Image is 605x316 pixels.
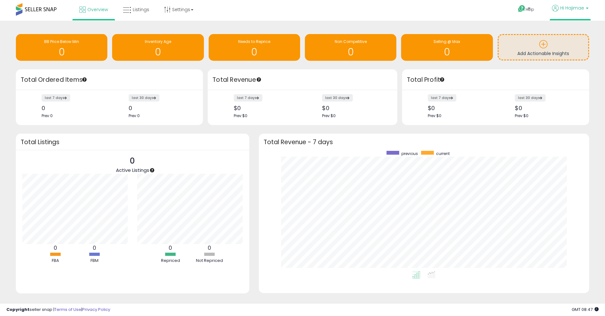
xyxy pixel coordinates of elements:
div: Tooltip anchor [256,77,262,82]
div: Not Repriced [191,258,229,264]
h1: 0 [212,47,297,57]
h3: Total Listings [21,140,245,144]
a: Selling @ Max 0 [401,34,493,61]
span: previous [401,151,418,156]
span: Overview [87,6,108,13]
div: seller snap | | [6,307,110,313]
span: Prev: 0 [129,113,140,118]
b: 0 [93,244,96,252]
div: $0 [234,105,298,111]
h3: Total Ordered Items [21,75,198,84]
span: Hi Hajimae [560,5,584,11]
span: Prev: $0 [515,113,528,118]
span: Listings [133,6,149,13]
i: Get Help [518,5,526,13]
span: BB Price Below Min [44,39,79,44]
div: FBA [37,258,75,264]
div: Tooltip anchor [439,77,445,82]
div: Tooltip anchor [82,77,87,82]
span: Inventory Age [145,39,171,44]
h3: Total Revenue - 7 days [264,140,584,144]
label: last 7 days [428,94,456,102]
h1: 0 [404,47,489,57]
span: Prev: $0 [234,113,247,118]
label: last 30 days [322,94,353,102]
a: Hi Hajimae [552,5,588,19]
b: 0 [208,244,211,252]
span: current [436,151,450,156]
span: Prev: $0 [428,113,441,118]
div: FBM [76,258,114,264]
p: 0 [116,155,149,167]
span: Active Listings [116,167,149,173]
span: 2025-08-12 08:47 GMT [572,306,599,312]
b: 0 [169,244,172,252]
div: $0 [322,105,386,111]
label: last 7 days [234,94,262,102]
h3: Total Profit [407,75,584,84]
h3: Total Revenue [212,75,393,84]
div: $0 [515,105,578,111]
strong: Copyright [6,306,30,312]
a: Needs to Reprice 0 [209,34,300,61]
label: last 7 days [42,94,70,102]
span: Prev: 0 [42,113,53,118]
div: Tooltip anchor [149,167,155,173]
div: 0 [129,105,192,111]
a: Non Competitive 0 [305,34,396,61]
h1: 0 [308,47,393,57]
span: Prev: $0 [322,113,336,118]
label: last 30 days [129,94,159,102]
span: Help [526,7,534,12]
label: last 30 days [515,94,546,102]
a: Privacy Policy [82,306,110,312]
a: Inventory Age 0 [112,34,204,61]
a: BB Price Below Min 0 [16,34,107,61]
span: Needs to Reprice [238,39,270,44]
div: 0 [42,105,105,111]
a: Add Actionable Insights [499,35,588,60]
div: $0 [428,105,491,111]
h1: 0 [19,47,104,57]
span: Add Actionable Insights [517,50,569,57]
div: Repriced [151,258,190,264]
b: 0 [54,244,57,252]
a: Terms of Use [54,306,81,312]
span: Selling @ Max [434,39,460,44]
h1: 0 [115,47,200,57]
span: Non Competitive [335,39,367,44]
